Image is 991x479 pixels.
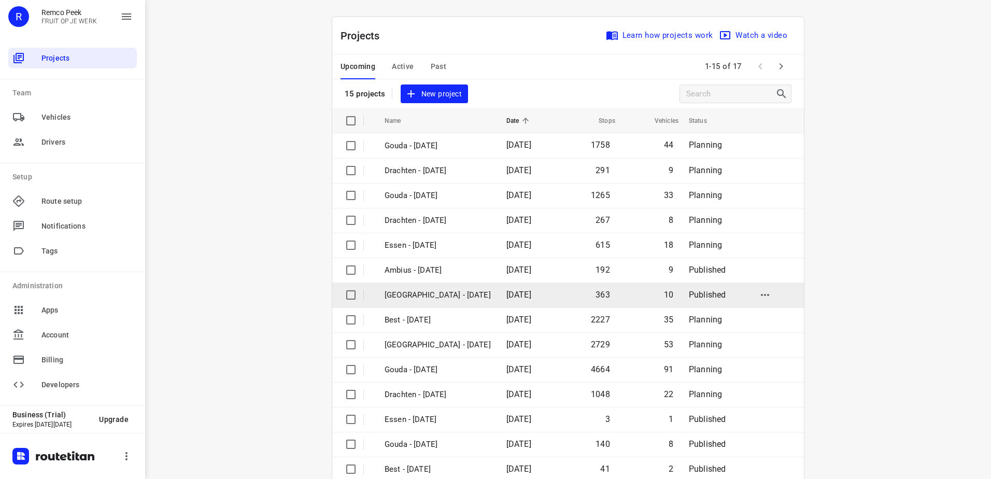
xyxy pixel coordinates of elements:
[385,264,491,276] p: Ambius - [DATE]
[506,265,531,275] span: [DATE]
[506,464,531,474] span: [DATE]
[669,439,673,449] span: 8
[664,389,673,399] span: 22
[41,196,133,207] span: Route setup
[41,18,97,25] p: FRUIT OP JE WERK
[664,190,673,200] span: 33
[686,86,775,102] input: Search projects
[12,421,91,428] p: Expires [DATE][DATE]
[401,84,468,104] button: New project
[701,55,746,78] span: 1-15 of 17
[669,464,673,474] span: 2
[596,290,610,300] span: 363
[385,339,491,351] p: Zwolle - Monday
[41,246,133,257] span: Tags
[8,374,137,395] div: Developers
[669,215,673,225] span: 8
[689,439,726,449] span: Published
[591,340,610,349] span: 2729
[506,215,531,225] span: [DATE]
[345,89,386,98] p: 15 projects
[689,290,726,300] span: Published
[506,140,531,150] span: [DATE]
[506,315,531,325] span: [DATE]
[407,88,462,101] span: New project
[91,410,137,429] button: Upgrade
[8,191,137,212] div: Route setup
[385,190,491,202] p: Gouda - [DATE]
[689,464,726,474] span: Published
[585,115,615,127] span: Stops
[669,165,673,175] span: 9
[506,340,531,349] span: [DATE]
[664,340,673,349] span: 53
[750,56,771,77] span: Previous Page
[596,439,610,449] span: 140
[12,172,137,182] p: Setup
[41,305,133,316] span: Apps
[8,349,137,370] div: Billing
[41,221,133,232] span: Notifications
[689,115,720,127] span: Status
[689,165,722,175] span: Planning
[12,411,91,419] p: Business (Trial)
[341,60,375,73] span: Upcoming
[664,290,673,300] span: 10
[99,415,129,424] span: Upgrade
[8,6,29,27] div: R
[385,140,491,152] p: Gouda - Wednesday
[664,140,673,150] span: 44
[641,115,678,127] span: Vehicles
[596,265,610,275] span: 192
[385,115,415,127] span: Name
[689,265,726,275] span: Published
[8,325,137,345] div: Account
[596,215,610,225] span: 267
[8,241,137,261] div: Tags
[385,389,491,401] p: Drachten - Monday
[669,265,673,275] span: 9
[689,240,722,250] span: Planning
[8,48,137,68] div: Projects
[664,315,673,325] span: 35
[506,439,531,449] span: [DATE]
[591,140,610,150] span: 1758
[591,315,610,325] span: 2227
[664,364,673,374] span: 91
[689,215,722,225] span: Planning
[12,280,137,291] p: Administration
[41,8,97,17] p: Remco Peek
[689,389,722,399] span: Planning
[664,240,673,250] span: 18
[385,439,491,450] p: Gouda - Friday
[41,379,133,390] span: Developers
[771,56,791,77] span: Next Page
[591,190,610,200] span: 1265
[669,414,673,424] span: 1
[341,28,388,44] p: Projects
[41,355,133,365] span: Billing
[596,240,610,250] span: 615
[41,112,133,123] span: Vehicles
[385,239,491,251] p: Essen - [DATE]
[506,240,531,250] span: [DATE]
[385,289,491,301] p: [GEOGRAPHIC_DATA] - [DATE]
[385,463,491,475] p: Best - Friday
[689,340,722,349] span: Planning
[591,389,610,399] span: 1048
[506,414,531,424] span: [DATE]
[385,414,491,426] p: Essen - Friday
[689,414,726,424] span: Published
[689,140,722,150] span: Planning
[689,364,722,374] span: Planning
[600,464,610,474] span: 41
[385,364,491,376] p: Gouda - Monday
[385,215,491,227] p: Drachten - [DATE]
[8,216,137,236] div: Notifications
[596,165,610,175] span: 291
[506,389,531,399] span: [DATE]
[392,60,414,73] span: Active
[689,190,722,200] span: Planning
[8,300,137,320] div: Apps
[8,107,137,128] div: Vehicles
